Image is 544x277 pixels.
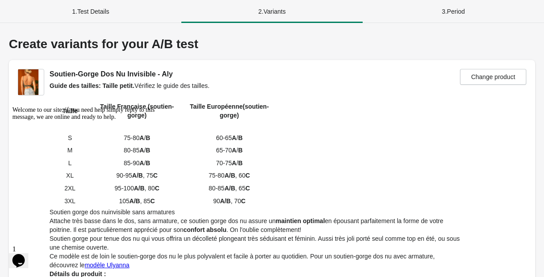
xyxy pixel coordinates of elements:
td: 70 [184,195,274,207]
strong: C [241,197,245,205]
strong: B [238,159,242,167]
strong: Taille Européenne [190,103,243,110]
iframe: chat widget [9,103,168,237]
strong: (soutien-gorge) [220,103,269,119]
strong: maintien optimal [276,217,325,224]
strong: B [238,147,242,154]
div: Soutien-Gorge Dos Nu Invisible - Aly [50,69,460,80]
p: Ce modèle est de loin le soutien-gorge dos nu le plus polyvalent et facile à porter au quotidien.... [50,252,460,269]
strong: C [245,185,250,192]
a: modèle Ulyanna [84,262,129,269]
strong: C [245,172,250,179]
strong: A [232,147,236,154]
strong: A/B [225,185,235,192]
p: Vérifiez le guide des tailles. [50,81,460,90]
span: Change product [471,73,515,80]
div: Create variants for your A/B test [9,37,535,51]
td: 80-85 , 65 [184,182,274,194]
strong: confort absolu [184,226,226,233]
strong: B [238,134,242,141]
span: 90 [213,197,220,205]
span: Welcome to our site, if you need help simply reply to this message, we are online and ready to help. [4,4,146,17]
td: 70-75 / [184,157,274,169]
td: 65-70 / [184,144,274,156]
div: Welcome to our site, if you need help simply reply to this message, we are online and ready to help. [4,4,163,18]
span: , [231,197,233,205]
strong: A/B [220,197,231,205]
strong: A/B [225,172,235,179]
strong: A [232,134,236,141]
button: Change product [460,69,526,85]
strong: A [232,159,236,167]
strong: Guide des tailles: Taille petit. [50,82,134,89]
p: Soutien gorge pour tenue dos nu qui vous offrira un décolleté plongeant très séduisant et féminin... [50,234,460,252]
h2: Soutien gorge dos nu invisible sans armatures [50,208,460,216]
iframe: chat widget [9,242,37,268]
td: 60-65 / [184,132,274,144]
span: 75-80 [209,172,225,179]
p: Attache très basse dans le dos, sans armature, ce soutien gorge dos nu assure un en épousant parf... [50,216,460,234]
td: , 60 [184,170,274,182]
